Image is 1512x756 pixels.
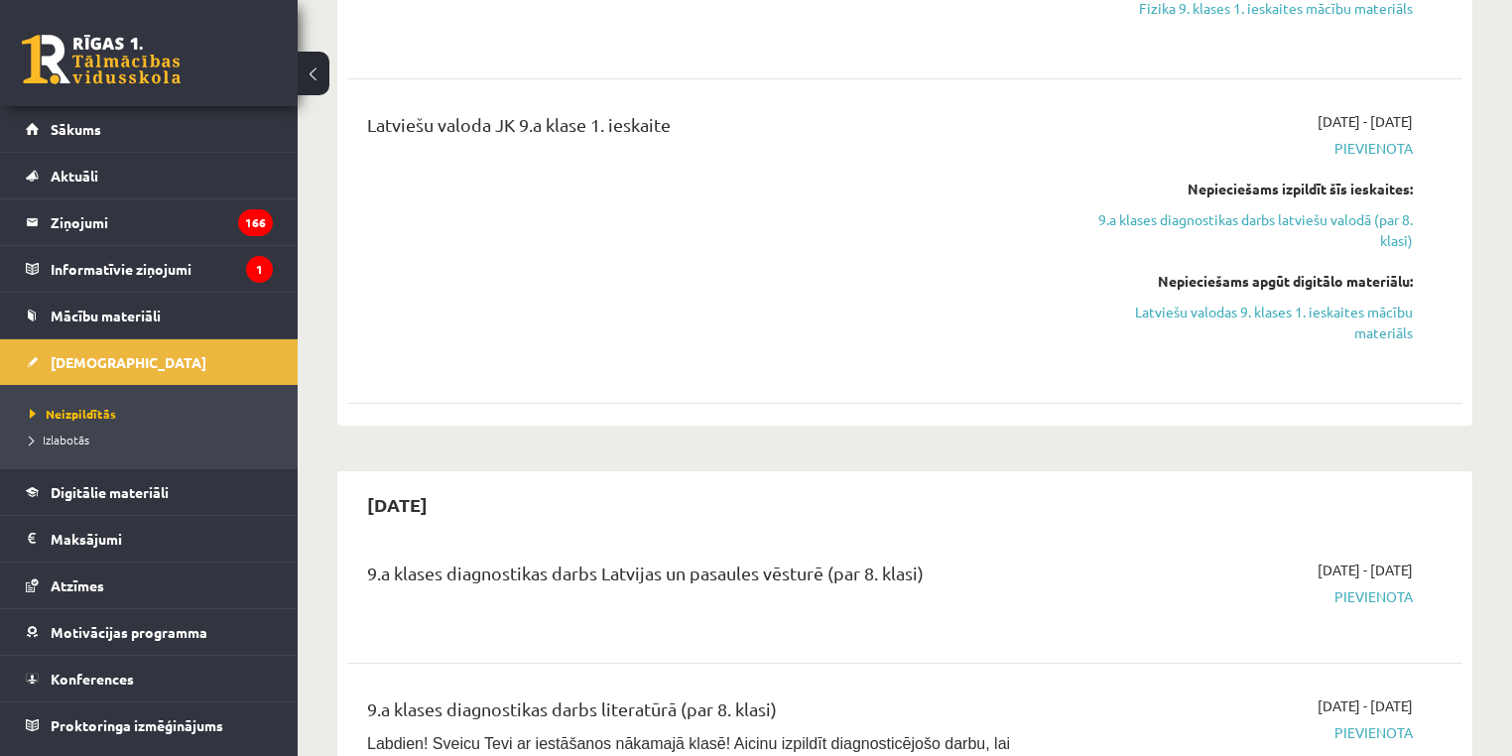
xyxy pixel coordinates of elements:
div: 9.a klases diagnostikas darbs Latvijas un pasaules vēsturē (par 8. klasi) [367,560,1055,596]
a: [DEMOGRAPHIC_DATA] [26,339,273,385]
span: [DATE] - [DATE] [1318,695,1413,716]
span: Sākums [51,120,101,138]
span: [DATE] - [DATE] [1318,560,1413,580]
a: Izlabotās [30,431,278,448]
i: 1 [246,256,273,283]
legend: Informatīvie ziņojumi [51,246,273,292]
a: Latviešu valodas 9. klases 1. ieskaites mācību materiāls [1084,302,1413,343]
div: Nepieciešams apgūt digitālo materiālu: [1084,271,1413,292]
div: Latviešu valoda JK 9.a klase 1. ieskaite [367,111,1055,148]
span: [DATE] - [DATE] [1318,111,1413,132]
a: Atzīmes [26,563,273,608]
a: Rīgas 1. Tālmācības vidusskola [22,35,181,84]
span: Proktoringa izmēģinājums [51,716,223,734]
a: Digitālie materiāli [26,469,273,515]
a: Informatīvie ziņojumi1 [26,246,273,292]
a: Aktuāli [26,153,273,198]
span: Mācību materiāli [51,307,161,324]
span: Motivācijas programma [51,623,207,641]
legend: Ziņojumi [51,199,273,245]
span: Neizpildītās [30,406,116,422]
span: Pievienota [1084,138,1413,159]
a: Sākums [26,106,273,152]
a: 9.a klases diagnostikas darbs latviešu valodā (par 8. klasi) [1084,209,1413,251]
div: Nepieciešams izpildīt šīs ieskaites: [1084,179,1413,199]
a: Konferences [26,656,273,701]
span: [DEMOGRAPHIC_DATA] [51,353,206,371]
h2: [DATE] [347,481,447,528]
a: Maksājumi [26,516,273,562]
div: 9.a klases diagnostikas darbs literatūrā (par 8. klasi) [367,695,1055,732]
a: Motivācijas programma [26,609,273,655]
span: Digitālie materiāli [51,483,169,501]
span: Konferences [51,670,134,688]
span: Izlabotās [30,432,89,447]
span: Aktuāli [51,167,98,185]
legend: Maksājumi [51,516,273,562]
span: Atzīmes [51,576,104,594]
span: Pievienota [1084,722,1413,743]
a: Proktoringa izmēģinājums [26,702,273,748]
i: 166 [238,209,273,236]
a: Neizpildītās [30,405,278,423]
a: Ziņojumi166 [26,199,273,245]
span: Pievienota [1084,586,1413,607]
a: Mācību materiāli [26,293,273,338]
